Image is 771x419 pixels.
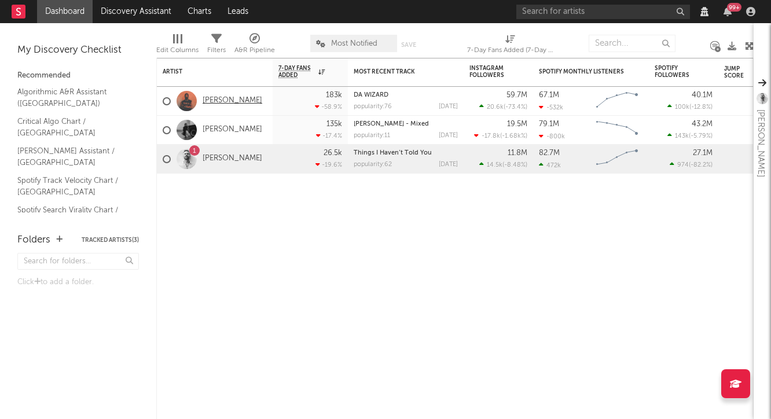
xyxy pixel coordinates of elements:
div: 24.2 [724,152,770,166]
div: 40.1M [692,91,713,99]
a: DA WIZARD [354,92,388,98]
div: 82.7M [539,149,560,157]
div: Edit Columns [156,43,199,57]
div: 7-Day Fans Added (7-Day Fans Added) [467,29,554,63]
div: 79.1M [539,120,559,128]
div: 45.3 [724,94,770,108]
span: 100k [675,104,689,111]
div: ( ) [474,132,527,139]
div: [DATE] [439,161,458,168]
span: -73.4 % [505,104,526,111]
a: [PERSON_NAME] - Mixed [354,121,429,127]
div: -17.4 % [316,132,342,139]
div: Artist [163,68,249,75]
div: Click to add a folder. [17,275,139,289]
span: -8.48 % [504,162,526,168]
div: A&R Pipeline [234,29,275,63]
a: [PERSON_NAME] Assistant / [GEOGRAPHIC_DATA] [17,145,127,168]
div: Spotify Followers [655,65,695,79]
a: [PERSON_NAME] [203,154,262,164]
div: ( ) [479,103,527,111]
div: 99 + [727,3,741,12]
a: Algorithmic A&R Assistant ([GEOGRAPHIC_DATA]) [17,86,127,109]
div: -19.6 % [315,161,342,168]
div: My Discovery Checklist [17,43,139,57]
div: 7-Day Fans Added (7-Day Fans Added) [467,43,554,57]
input: Search for artists [516,5,690,19]
span: -1.68k % [502,133,526,139]
button: Save [401,42,416,48]
div: Jump Score [724,65,753,79]
div: 72.8 [724,123,770,137]
span: -17.8k [482,133,500,139]
div: 27.1M [693,149,713,157]
span: 14.5k [487,162,502,168]
span: -12.8 % [691,104,711,111]
div: [PERSON_NAME] [754,109,768,177]
div: ( ) [479,161,527,168]
div: popularity: 62 [354,161,392,168]
a: Spotify Track Velocity Chart / [GEOGRAPHIC_DATA] [17,174,127,198]
div: Edit Columns [156,29,199,63]
a: [PERSON_NAME] [203,125,262,135]
div: 43.2M [692,120,713,128]
div: Spotify Monthly Listeners [539,68,626,75]
div: 472k [539,161,561,169]
svg: Chart title [591,145,643,174]
div: ( ) [667,132,713,139]
div: 183k [326,91,342,99]
div: Luther - Mixed [354,121,458,127]
div: A&R Pipeline [234,43,275,57]
span: Most Notified [331,40,377,47]
div: 19.5M [507,120,527,128]
div: popularity: 76 [354,104,392,110]
span: -82.2 % [691,162,711,168]
button: 99+ [724,7,732,16]
span: 20.6k [487,104,504,111]
a: Spotify Search Virality Chart / [GEOGRAPHIC_DATA] [17,204,127,227]
div: -532k [539,104,563,111]
div: 67.1M [539,91,559,99]
div: ( ) [670,161,713,168]
div: -58.9 % [315,103,342,111]
span: -5.79 % [691,133,711,139]
div: Instagram Followers [469,65,510,79]
a: Things I Haven’t Told You [354,150,432,156]
a: Critical Algo Chart / [GEOGRAPHIC_DATA] [17,115,127,139]
a: [PERSON_NAME] [203,96,262,106]
div: 135k [326,120,342,128]
div: Recommended [17,69,139,83]
span: 143k [675,133,689,139]
input: Search for folders... [17,253,139,270]
div: Things I Haven’t Told You [354,150,458,156]
input: Search... [589,35,675,52]
span: 7-Day Fans Added [278,65,315,79]
svg: Chart title [591,87,643,116]
div: 26.5k [324,149,342,157]
div: DA WIZARD [354,92,458,98]
button: Tracked Artists(3) [82,237,139,243]
div: Most Recent Track [354,68,440,75]
div: 59.7M [506,91,527,99]
div: Folders [17,233,50,247]
div: ( ) [667,103,713,111]
div: [DATE] [439,133,458,139]
span: 974 [677,162,689,168]
div: Filters [207,29,226,63]
div: Filters [207,43,226,57]
div: [DATE] [439,104,458,110]
div: -800k [539,133,565,140]
div: 11.8M [508,149,527,157]
svg: Chart title [591,116,643,145]
div: popularity: 11 [354,133,390,139]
